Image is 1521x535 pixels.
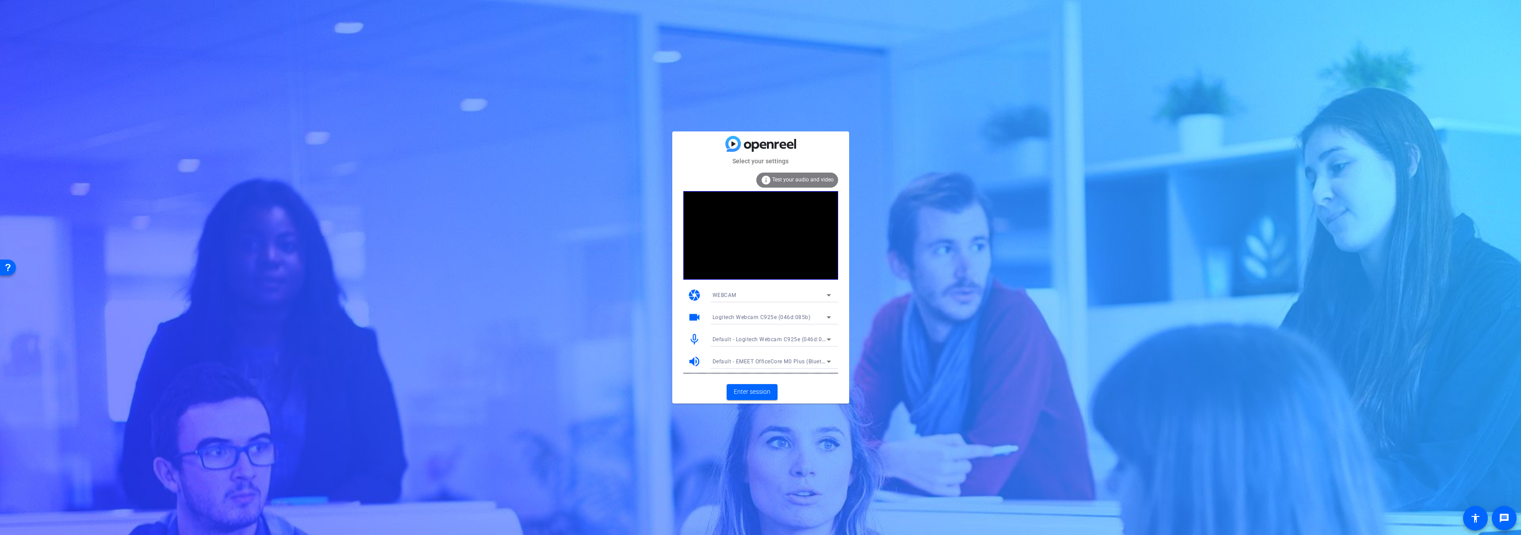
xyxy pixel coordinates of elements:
[672,156,849,166] mat-card-subtitle: Select your settings
[772,177,834,183] span: Test your audio and video
[761,175,771,185] mat-icon: info
[734,387,770,396] span: Enter session
[1470,513,1481,523] mat-icon: accessibility
[713,314,811,320] span: Logitech Webcam C925e (046d:085b)
[1499,513,1510,523] mat-icon: message
[713,335,834,343] span: Default - Logitech Webcam C925e (046d:085b)
[688,355,701,368] mat-icon: volume_up
[713,358,835,365] span: Default - EMEET OfficeCore M0 Plus (Bluetooth)
[688,289,701,302] mat-icon: camera
[688,333,701,346] mat-icon: mic_none
[688,311,701,324] mat-icon: videocam
[725,136,796,151] img: blue-gradient.svg
[713,292,736,298] span: WEBCAM
[727,384,778,400] button: Enter session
